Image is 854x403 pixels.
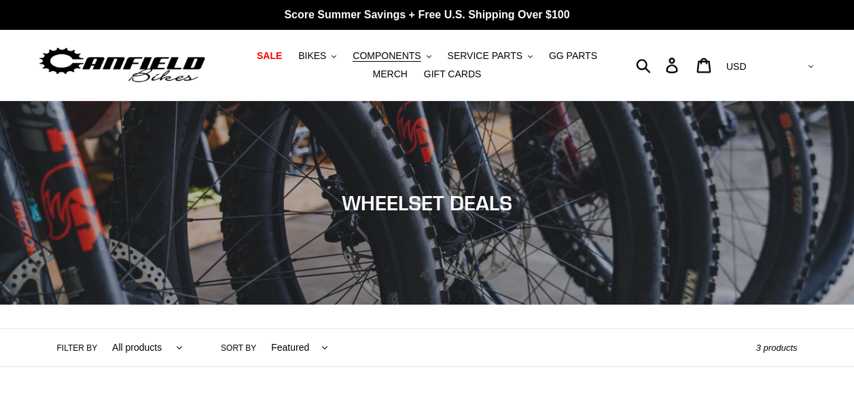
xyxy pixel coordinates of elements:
[257,50,282,62] span: SALE
[549,50,597,62] span: GG PARTS
[298,50,326,62] span: BIKES
[37,44,207,87] img: Canfield Bikes
[417,65,488,83] a: GIFT CARDS
[441,47,539,65] button: SERVICE PARTS
[424,69,482,80] span: GIFT CARDS
[366,65,414,83] a: MERCH
[346,47,438,65] button: COMPONENTS
[291,47,343,65] button: BIKES
[57,342,98,354] label: Filter by
[448,50,522,62] span: SERVICE PARTS
[342,191,512,215] span: WHEELSET DEALS
[250,47,289,65] a: SALE
[221,342,256,354] label: Sort by
[353,50,421,62] span: COMPONENTS
[756,343,798,353] span: 3 products
[542,47,604,65] a: GG PARTS
[373,69,408,80] span: MERCH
